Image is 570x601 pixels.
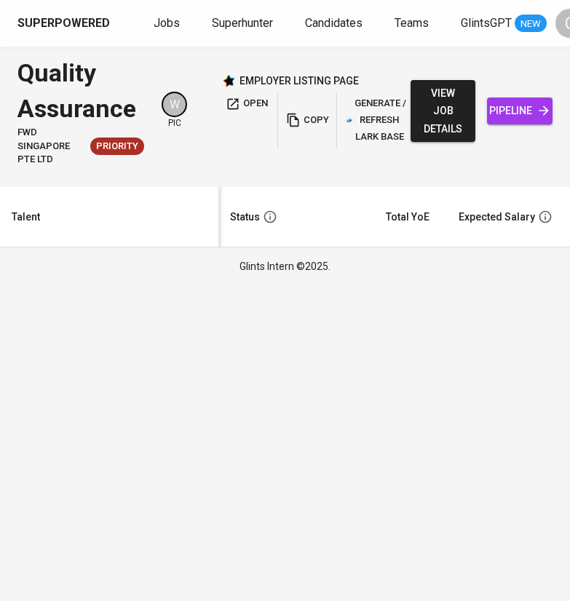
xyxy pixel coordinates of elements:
[347,118,352,123] img: lark
[343,92,410,148] button: lark generate / refresh lark base
[162,92,187,117] div: W
[422,84,464,138] span: view job details
[461,15,547,33] a: GlintsGPT NEW
[459,208,535,226] div: Expected Salary
[230,208,260,226] div: Status
[386,208,430,226] div: Total YoE
[240,73,359,88] p: employer listing page
[12,208,40,226] div: Talent
[17,15,113,32] a: Superpowered
[305,15,365,33] a: Candidates
[395,16,429,30] span: Teams
[347,95,406,145] span: generate / refresh lark base
[17,126,84,167] span: FWD Singapore Pte Ltd
[411,80,476,143] button: view job details
[461,16,512,30] span: GlintsGPT
[515,17,547,31] span: NEW
[499,102,541,120] span: pipeline
[395,15,432,33] a: Teams
[226,95,268,112] span: open
[305,16,363,30] span: Candidates
[90,138,144,155] div: New Job received from Demand Team
[154,16,180,30] span: Jobs
[17,15,110,32] div: Superpowered
[212,16,273,30] span: Superhunter
[222,92,272,148] a: open
[212,15,276,33] a: Superhunter
[222,92,272,115] button: open
[17,55,144,126] div: Quality Assurance
[162,92,187,130] div: pic
[90,140,144,154] span: Priority
[487,97,553,124] a: pipeline
[222,74,235,87] img: Glints Star
[154,15,183,33] a: Jobs
[284,92,330,148] button: copy
[288,112,327,129] span: copy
